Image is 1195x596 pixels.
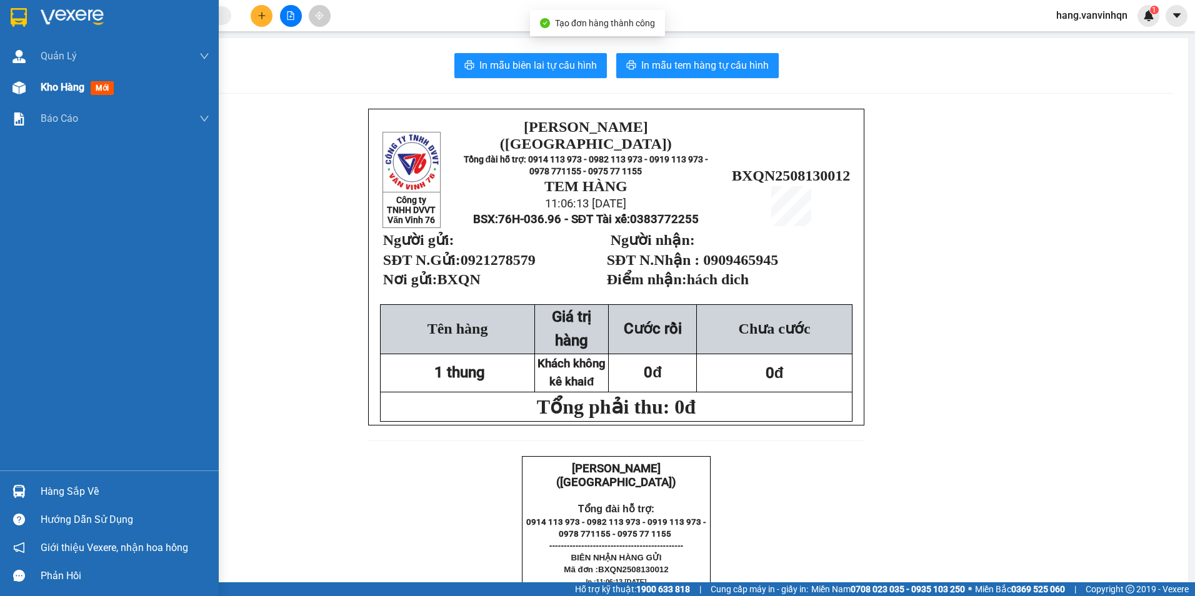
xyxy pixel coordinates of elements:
[549,540,683,550] span: ----------------------------------------------
[529,166,642,176] strong: 0978 771155 - 0975 77 1155
[500,119,672,152] strong: [PERSON_NAME] ([GEOGRAPHIC_DATA])
[555,18,655,28] span: Tạo đơn hàng thành công
[1011,584,1065,594] strong: 0369 525 060
[479,57,597,73] span: In mẫu biên lai tự cấu hình
[12,485,26,498] img: warehouse-icon
[624,320,682,337] strong: Cước rồi
[1074,582,1076,596] span: |
[1046,7,1137,23] span: hang.vanvinhqn
[11,8,27,27] img: logo-vxr
[280,5,302,27] button: file-add
[437,271,484,287] span: BXQN
[251,5,272,27] button: plus
[383,271,484,287] span: Nơi gửi:
[461,252,536,268] span: 0921278579
[383,252,536,268] strong: SĐT N.Gửi:
[464,154,709,164] strong: Tổng đài hỗ trợ: 0914 113 973 - 0982 113 973 - 0919 113 973 -
[596,578,647,585] span: 11:06:13 [DATE]
[315,11,324,20] span: aim
[12,112,26,126] img: solution-icon
[607,252,700,268] strong: SĐT N.Nhận :
[545,197,626,211] span: 11:06:13 [DATE]
[564,565,668,574] span: Mã đơn :
[12,81,26,94] img: warehouse-icon
[286,11,295,20] span: file-add
[598,565,669,574] span: BXQN2508130012
[199,51,209,61] span: down
[38,54,204,78] strong: Tổng đài hỗ trợ: 0914 113 973 - 0982 113 973 - 0919 113 973 -
[641,57,769,73] span: In mẫu tem hàng tự cấu hình
[578,504,654,514] strong: Tổng đài hỗ trợ:
[199,114,209,124] span: down
[586,578,647,585] span: In :
[1143,10,1154,21] img: icon-new-feature
[454,53,607,78] button: printerIn mẫu biên lai tự cấu hình
[473,212,699,226] span: BSX:
[644,364,662,381] span: 0đ
[711,582,808,596] span: Cung cấp máy in - giấy in:
[556,462,676,489] strong: [PERSON_NAME] ([GEOGRAPHIC_DATA])
[41,567,209,585] div: Phản hồi
[559,529,671,539] strong: 0978 771155 - 0975 77 1155
[540,18,550,28] span: check-circle
[12,50,26,63] img: warehouse-icon
[498,212,699,226] span: 76H-036.96 - SĐT Tài xế:
[1126,585,1134,594] span: copyright
[91,81,114,95] span: mới
[537,357,606,389] strong: Khách không kê khaiđ
[630,212,699,226] span: 0383772255
[571,553,661,562] span: BIÊN NHẬN HÀNG GỬI
[616,53,779,78] button: printerIn mẫu tem hàng tự cấu hình
[13,514,25,525] span: question-circle
[41,48,77,64] span: Quản Lý
[766,364,784,382] span: 0đ
[699,582,701,596] span: |
[13,542,25,554] span: notification
[383,232,454,248] strong: Người gửi:
[526,517,706,527] strong: 0914 113 973 - 0982 113 973 - 0919 113 973 -
[6,9,32,67] img: logo
[537,395,696,418] span: Tổng phải thu: 0đ
[544,178,627,194] strong: TEM HÀNG
[41,111,78,126] span: Báo cáo
[968,587,972,592] span: ⚪️
[552,308,591,349] span: Giá trị hàng
[1171,10,1182,21] span: caret-down
[611,232,695,248] strong: Người nhận:
[687,271,749,287] span: hách dich
[434,364,485,381] span: 1 thung
[811,582,965,596] span: Miền Nam
[851,584,965,594] strong: 0708 023 035 - 0935 103 250
[464,60,474,72] span: printer
[387,195,436,225] strong: Công ty TNHH DVVT Văn Vinh 76
[607,271,749,287] strong: Điểm nhận:
[1152,6,1156,14] span: 1
[384,133,439,191] img: logo
[1166,5,1187,27] button: caret-down
[41,510,209,529] div: Hướng dẫn sử dụng
[41,540,188,555] span: Giới thiệu Vexere, nhận hoa hồng
[13,570,25,582] span: message
[975,582,1065,596] span: Miền Bắc
[309,5,331,27] button: aim
[1150,6,1159,14] sup: 1
[57,80,185,92] strong: 0978 771155 - 0975 77 1155
[575,582,690,596] span: Hỗ trợ kỹ thuật:
[739,320,811,337] span: Chưa cước
[6,71,32,154] strong: Công ty TNHH DVVT Văn Vinh 76
[257,11,266,20] span: plus
[427,320,488,337] span: Tên hàng
[636,584,690,594] strong: 1900 633 818
[41,81,84,93] span: Kho hàng
[41,482,209,501] div: Hàng sắp về
[35,19,207,52] strong: [PERSON_NAME] ([GEOGRAPHIC_DATA])
[703,252,778,268] span: 0909465945
[626,60,636,72] span: printer
[732,167,850,184] span: BXQN2508130012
